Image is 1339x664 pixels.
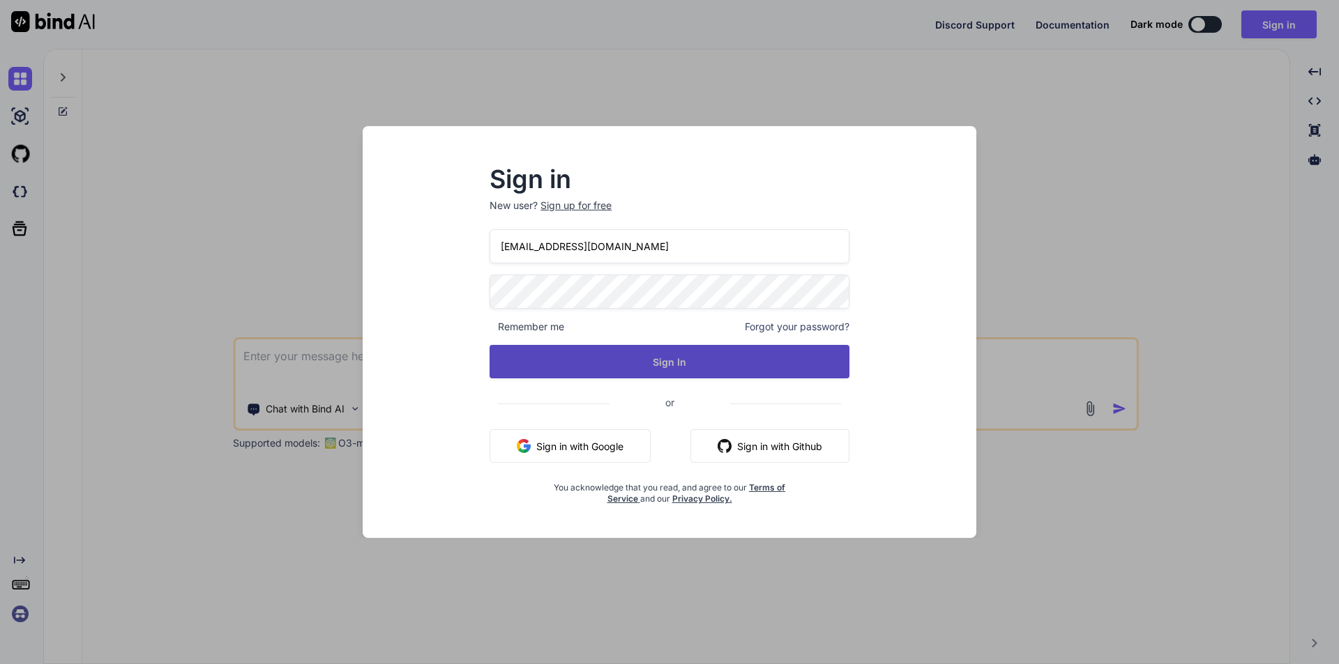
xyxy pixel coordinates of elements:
[490,229,849,263] input: Login or Email
[610,385,730,419] span: or
[540,199,612,213] div: Sign up for free
[607,482,786,504] a: Terms of Service
[745,320,849,334] span: Forgot your password?
[490,320,564,334] span: Remember me
[490,168,849,190] h2: Sign in
[550,474,789,504] div: You acknowledge that you read, and agree to our and our
[718,439,732,453] img: github
[490,345,849,378] button: Sign In
[690,429,849,463] button: Sign in with Github
[672,493,732,504] a: Privacy Policy.
[517,439,531,453] img: google
[490,429,651,463] button: Sign in with Google
[490,199,849,229] p: New user?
